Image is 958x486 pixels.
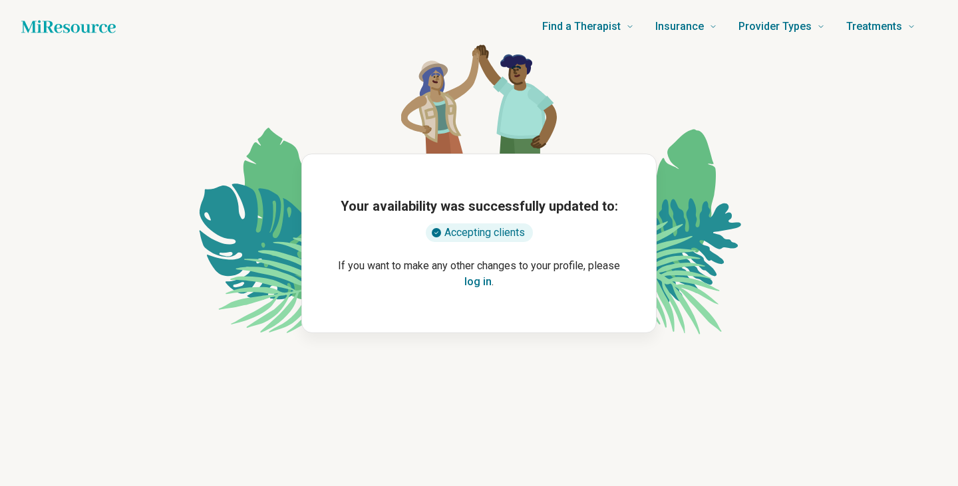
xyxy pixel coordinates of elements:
[341,197,618,215] h1: Your availability was successfully updated to:
[846,17,902,36] span: Treatments
[655,17,704,36] span: Insurance
[21,13,116,40] a: Home page
[542,17,621,36] span: Find a Therapist
[738,17,812,36] span: Provider Types
[426,223,533,242] div: Accepting clients
[464,274,492,290] button: log in
[323,258,635,290] p: If you want to make any other changes to your profile, please .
